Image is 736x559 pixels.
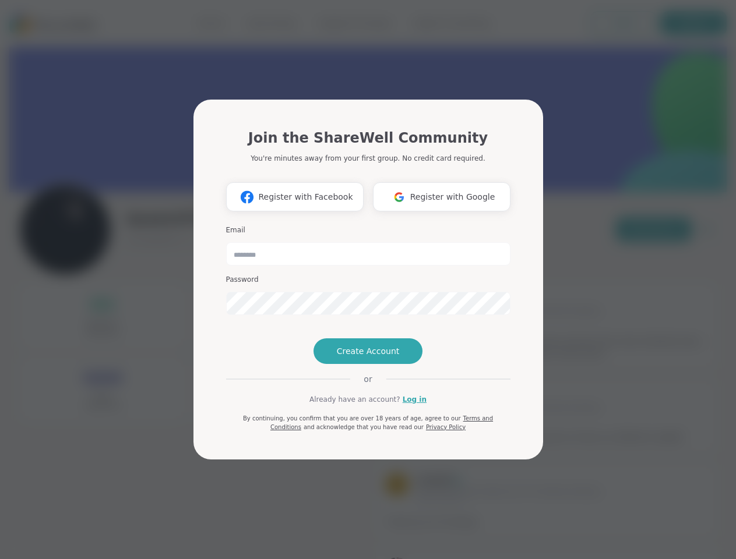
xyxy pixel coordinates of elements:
[226,275,510,285] h3: Password
[258,191,353,203] span: Register with Facebook
[403,394,427,405] a: Log in
[309,394,400,405] span: Already have an account?
[426,424,466,430] a: Privacy Policy
[243,415,461,422] span: By continuing, you confirm that you are over 18 years of age, agree to our
[226,182,364,211] button: Register with Facebook
[251,153,485,164] p: You're minutes away from your first group. No credit card required.
[270,415,493,430] a: Terms and Conditions
[314,338,423,364] button: Create Account
[304,424,424,430] span: and acknowledge that you have read our
[236,186,258,208] img: ShareWell Logomark
[410,191,495,203] span: Register with Google
[350,373,386,385] span: or
[248,128,488,148] h1: Join the ShareWell Community
[337,345,400,357] span: Create Account
[388,186,410,208] img: ShareWell Logomark
[373,182,510,211] button: Register with Google
[226,225,510,235] h3: Email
